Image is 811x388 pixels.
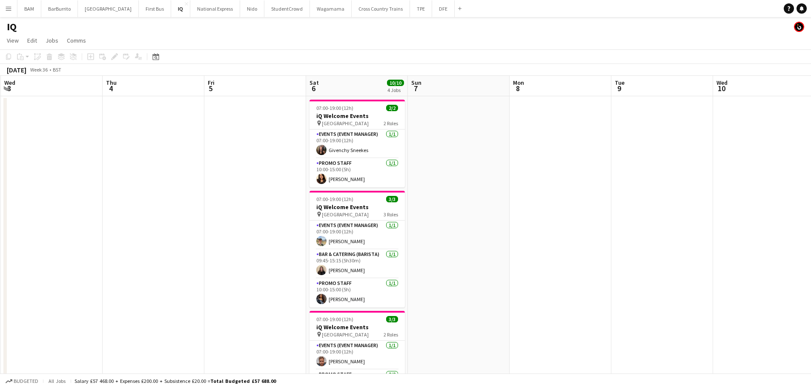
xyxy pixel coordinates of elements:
h1: IQ [7,20,17,33]
span: Edit [27,37,37,44]
button: National Express [190,0,240,17]
a: Jobs [42,35,62,46]
div: BST [53,66,61,73]
button: IQ [171,0,190,17]
app-user-avatar: Tim Bodenham [794,22,804,32]
span: All jobs [47,378,67,384]
button: [GEOGRAPHIC_DATA] [78,0,139,17]
a: Comms [63,35,89,46]
span: Week 36 [28,66,49,73]
button: DFE [432,0,455,17]
a: View [3,35,22,46]
button: First Bus [139,0,171,17]
button: Budgeted [4,377,40,386]
div: Salary £57 468.00 + Expenses £200.00 + Subsistence £20.00 = [75,378,276,384]
button: Cross Country Trains [352,0,410,17]
span: View [7,37,19,44]
span: Jobs [46,37,58,44]
a: Edit [24,35,40,46]
button: BAM [17,0,41,17]
span: Comms [67,37,86,44]
span: Total Budgeted £57 688.00 [210,378,276,384]
button: TPE [410,0,432,17]
button: StudentCrowd [264,0,310,17]
span: Budgeted [14,378,38,384]
div: [DATE] [7,66,26,74]
button: Wagamama [310,0,352,17]
button: Nido [240,0,264,17]
button: BarBurrito [41,0,78,17]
